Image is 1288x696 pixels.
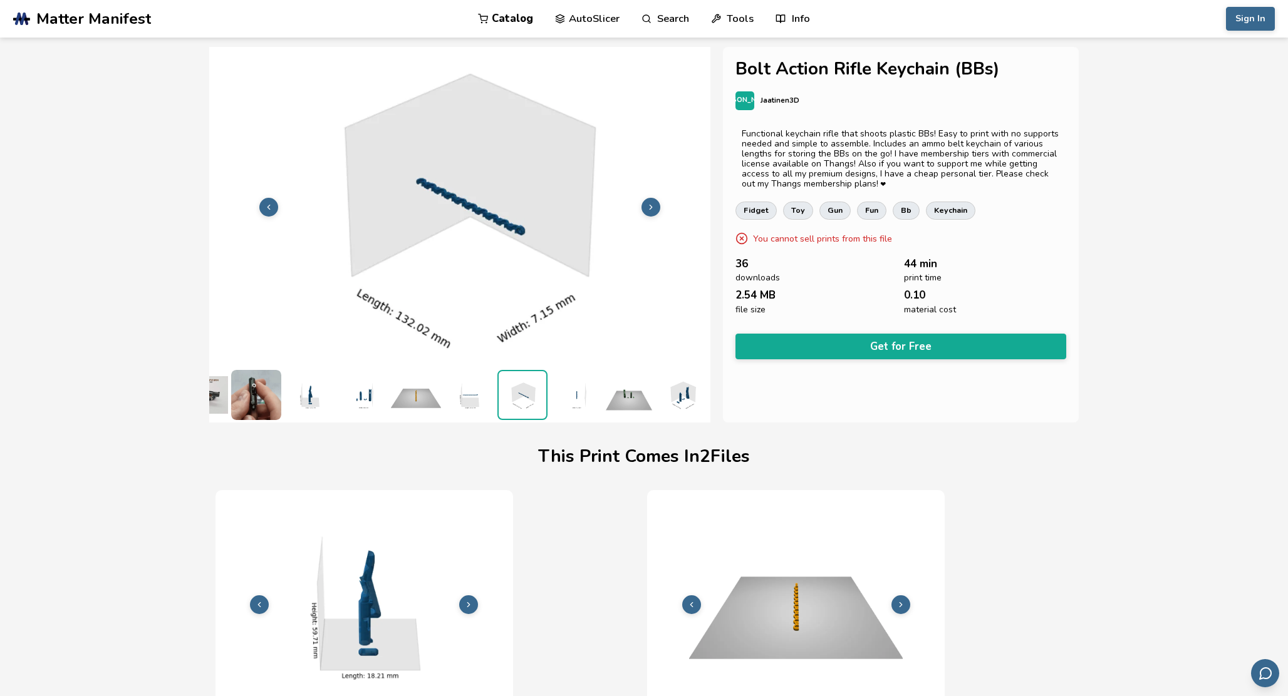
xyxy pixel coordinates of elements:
h1: Bolt Action Rifle Keychain (BBs) [735,59,1067,79]
img: 2_3D_Dimensions [499,371,546,419]
img: 1_3D_Dimensions [657,370,707,420]
a: toy [783,202,813,219]
p: Jaatinen3D [761,94,799,107]
span: [PERSON_NAME] [715,96,774,105]
a: gun [819,202,851,219]
span: 36 [735,258,748,270]
img: 1_3D_Dimensions [284,370,335,420]
button: Sign In [1226,7,1275,31]
h1: This Print Comes In 2 File s [538,447,750,466]
a: fun [857,202,886,219]
a: bb [893,202,920,219]
button: Get for Free [735,334,1067,359]
span: 2.54 MB [735,289,776,301]
div: Functional keychain rifle that shoots plastic BBs! Easy to print with no supports needed and simp... [742,129,1061,190]
img: 2_3D_Dimensions [551,370,601,420]
a: fidget [735,202,777,219]
span: 0.10 [904,289,925,301]
span: material cost [904,305,956,315]
span: Matter Manifest [36,10,151,28]
span: print time [904,273,942,283]
span: downloads [735,273,780,283]
img: 2_3D_Dimensions [444,370,494,420]
button: Send feedback via email [1251,659,1279,687]
img: 1_3D_Dimensions [338,370,388,420]
img: 2_Print_Preview [391,370,441,420]
img: 1_Print_Preview [604,370,654,420]
p: You cannot sell prints from this file [753,232,892,245]
span: file size [735,305,766,315]
span: 44 min [904,258,937,270]
a: keychain [926,202,975,219]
